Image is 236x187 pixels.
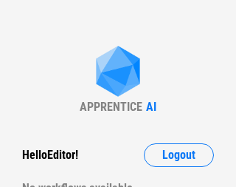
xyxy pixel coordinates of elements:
[22,143,78,167] div: Hello Editor !
[144,143,214,167] button: Logout
[162,149,195,161] span: Logout
[146,100,156,114] div: AI
[80,100,142,114] div: APPRENTICE
[88,46,147,100] img: Apprentice AI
